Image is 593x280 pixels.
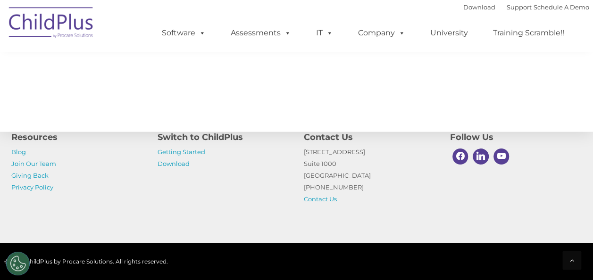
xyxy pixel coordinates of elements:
[439,178,593,280] iframe: Chat Widget
[152,24,215,42] a: Software
[4,258,168,265] span: © 2025 ChildPlus by Procare Solutions. All rights reserved.
[304,195,337,203] a: Contact Us
[131,101,171,108] span: Phone number
[463,3,589,11] font: |
[507,3,532,11] a: Support
[349,24,415,42] a: Company
[4,0,99,48] img: ChildPlus by Procare Solutions
[11,172,49,179] a: Giving Back
[304,131,436,144] h4: Contact Us
[158,160,190,167] a: Download
[484,24,574,42] a: Training Scramble!!
[470,146,491,167] a: Linkedin
[158,148,205,156] a: Getting Started
[11,148,26,156] a: Blog
[491,146,512,167] a: Youtube
[450,146,471,167] a: Facebook
[11,131,143,144] h4: Resources
[11,183,53,191] a: Privacy Policy
[6,252,30,275] button: Cookies Settings
[463,3,495,11] a: Download
[450,131,582,144] h4: Follow Us
[421,24,477,42] a: University
[304,146,436,205] p: [STREET_ADDRESS] Suite 1000 [GEOGRAPHIC_DATA] [PHONE_NUMBER]
[11,160,56,167] a: Join Our Team
[131,62,160,69] span: Last name
[534,3,589,11] a: Schedule A Demo
[307,24,342,42] a: IT
[158,131,290,144] h4: Switch to ChildPlus
[221,24,301,42] a: Assessments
